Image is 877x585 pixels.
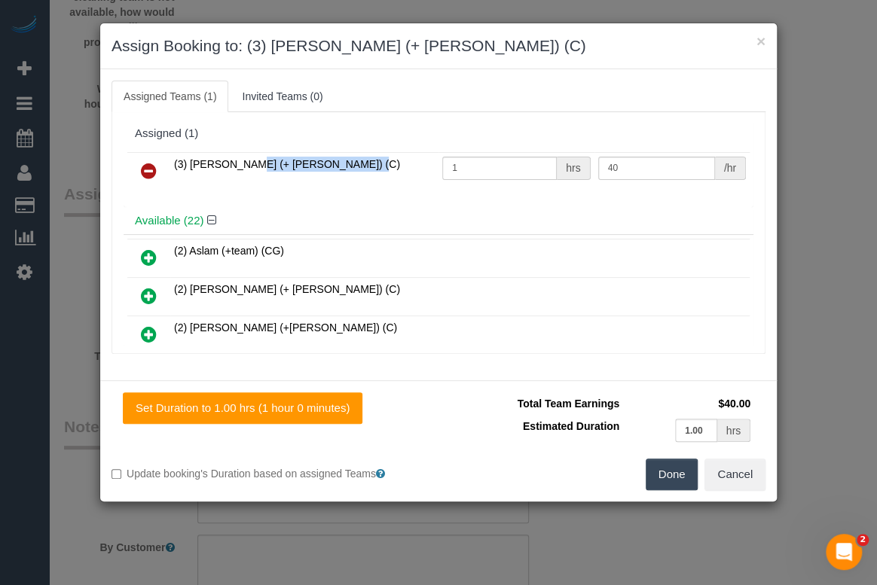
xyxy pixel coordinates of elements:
[123,392,362,424] button: Set Duration to 1.00 hrs (1 hour 0 minutes)
[230,81,335,112] a: Invited Teams (0)
[174,283,400,295] span: (2) [PERSON_NAME] (+ [PERSON_NAME]) (C)
[704,459,765,490] button: Cancel
[112,469,121,479] input: Update booking's Duration based on assigned Teams
[756,33,765,49] button: ×
[112,35,765,57] h3: Assign Booking to: (3) [PERSON_NAME] (+ [PERSON_NAME]) (C)
[174,158,400,170] span: (3) [PERSON_NAME] (+ [PERSON_NAME]) (C)
[623,392,754,415] td: $40.00
[135,127,742,140] div: Assigned (1)
[135,215,742,227] h4: Available (22)
[557,157,590,180] div: hrs
[523,420,619,432] span: Estimated Duration
[112,81,228,112] a: Assigned Teams (1)
[715,157,746,180] div: /hr
[174,245,284,257] span: (2) Aslam (+team) (CG)
[174,321,397,334] span: (2) [PERSON_NAME] (+[PERSON_NAME]) (C)
[112,466,427,481] label: Update booking's Duration based on assigned Teams
[717,419,750,442] div: hrs
[857,534,869,546] span: 2
[450,392,623,415] td: Total Team Earnings
[646,459,698,490] button: Done
[826,534,862,570] iframe: Intercom live chat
